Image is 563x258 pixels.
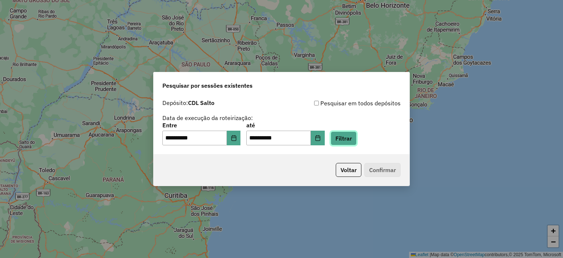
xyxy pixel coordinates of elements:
span: Pesquisar por sessões existentes [162,81,253,90]
label: Depósito: [162,98,214,107]
button: Voltar [336,163,361,177]
strong: CDL Salto [188,99,214,106]
button: Choose Date [227,131,241,145]
label: Entre [162,121,240,130]
label: até [246,121,324,130]
label: Data de execução da roteirização: [162,113,253,122]
div: Pesquisar em todos depósitos [281,99,401,108]
button: Filtrar [331,131,357,145]
button: Choose Date [311,131,325,145]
